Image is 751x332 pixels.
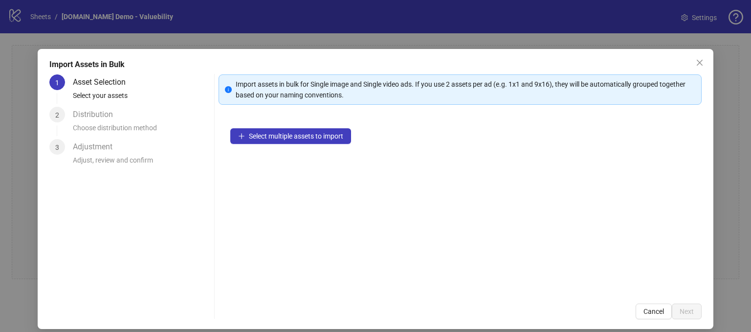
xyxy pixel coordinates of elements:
[696,59,704,67] span: close
[643,308,664,315] span: Cancel
[225,86,232,93] span: info-circle
[49,59,702,71] div: Import Assets in Bulk
[692,55,707,71] button: Close
[73,155,210,171] div: Adjust, review and confirm
[249,132,343,140] span: Select multiple assets to import
[73,90,210,107] div: Select your assets
[236,79,695,100] div: Import assets in bulk for Single image and Single video ads. If you use 2 assets per ad (e.g. 1x1...
[73,139,120,155] div: Adjustment
[73,107,121,122] div: Distribution
[230,128,351,144] button: Select multiple assets to import
[73,74,133,90] div: Asset Selection
[55,79,59,87] span: 1
[672,304,702,319] button: Next
[238,133,245,140] span: plus
[73,122,210,139] div: Choose distribution method
[636,304,672,319] button: Cancel
[55,143,59,151] span: 3
[55,111,59,119] span: 2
